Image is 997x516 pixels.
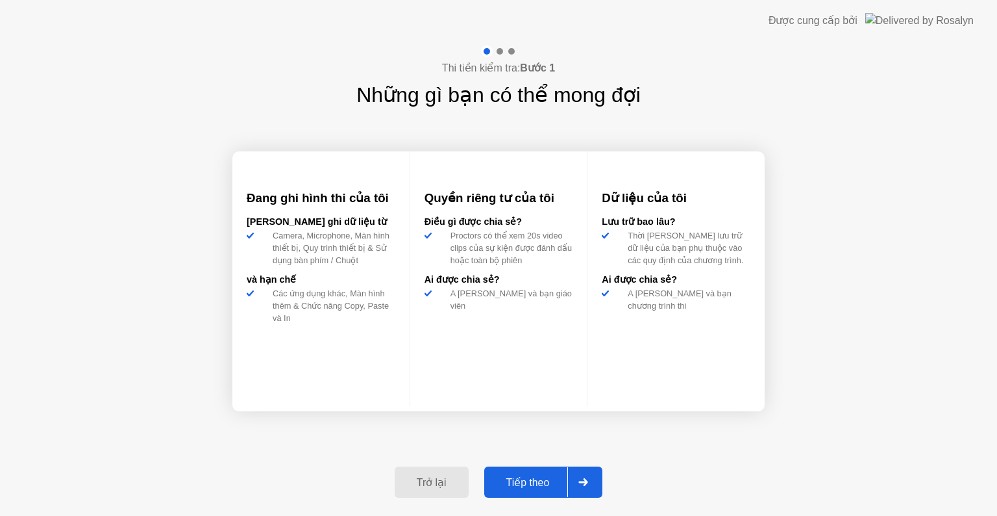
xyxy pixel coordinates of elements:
div: Thời [PERSON_NAME] lưu trữ dữ liệu của bạn phụ thuộc vào các quy định của chương trình. [622,229,750,267]
div: Ai được chia sẻ? [602,273,750,287]
div: Proctors có thể xem 20s video clips của sự kiện được đánh dấu hoặc toàn bộ phiên [445,229,573,267]
div: Các ứng dụng khác, Màn hình thêm & Chức năng Copy, Paste và In [267,287,395,325]
div: A [PERSON_NAME] và bạn chương trình thi [622,287,750,312]
b: Bước 1 [520,62,555,73]
h3: Dữ liệu của tôi [602,189,750,207]
div: Trở lại [399,476,465,489]
h4: Thi tiền kiểm tra: [442,60,555,76]
div: Được cung cấp bởi [769,13,857,29]
div: A [PERSON_NAME] và bạn giáo viên [445,287,573,312]
h3: Đang ghi hình thi của tôi [247,189,395,207]
div: Lưu trữ bao lâu? [602,215,750,229]
div: Camera, Microphone, Màn hình thiết bị, Quy trình thiết bị & Sử dụng bàn phím / Chuột [267,229,395,267]
div: Ai được chia sẻ? [425,273,573,287]
img: Delivered by Rosalyn [865,13,974,28]
div: Điều gì được chia sẻ? [425,215,573,229]
h3: Quyền riêng tư của tôi [425,189,573,207]
button: Trở lại [395,467,469,498]
div: Tiếp theo [488,476,568,489]
div: [PERSON_NAME] ghi dữ liệu từ [247,215,395,229]
h1: Những gì bạn có thể mong đợi [356,79,641,110]
button: Tiếp theo [484,467,603,498]
div: và hạn chế [247,273,395,287]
